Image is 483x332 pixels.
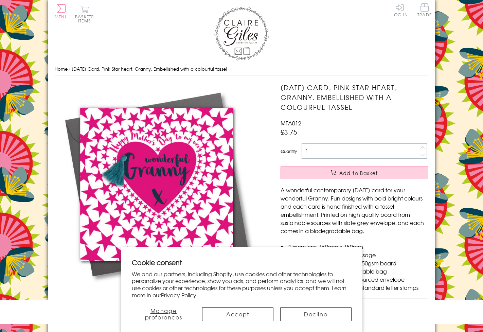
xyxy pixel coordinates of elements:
[281,167,428,179] button: Add to Basket
[161,291,196,299] a: Privacy Policy
[132,258,352,267] h2: Cookie consent
[132,270,352,299] p: We and our partners, including Shopify, use cookies and other technologies to personalize your ex...
[55,4,68,19] button: Menu
[75,5,94,23] button: Basket0 items
[55,83,258,286] img: Mother's Day Card, Pink Star heart, Granny, Embellished with a colourful tassel
[287,243,428,251] li: Dimensions: 150mm x 150mm
[417,3,432,17] span: Trade
[281,127,297,137] span: £3.75
[202,307,273,321] button: Accept
[55,14,68,20] span: Menu
[78,14,94,24] span: 0 items
[145,307,182,321] span: Manage preferences
[339,170,378,176] span: Add to Basket
[69,66,70,72] span: ›
[417,3,432,18] a: Trade
[280,307,352,321] button: Decline
[281,83,428,112] h1: [DATE] Card, Pink Star heart, Granny, Embellished with a colourful tassel
[72,66,227,72] span: [DATE] Card, Pink Star heart, Granny, Embellished with a colourful tassel
[281,186,428,235] p: A wonderful contemporary [DATE] card for your wonderful Granny. Fun designs with bold bright colo...
[55,62,428,76] nav: breadcrumbs
[281,119,301,127] span: MTA012
[392,3,408,17] a: Log In
[131,307,195,321] button: Manage preferences
[55,66,68,72] a: Home
[281,148,297,154] label: Quantity
[214,7,269,60] img: Claire Giles Greetings Cards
